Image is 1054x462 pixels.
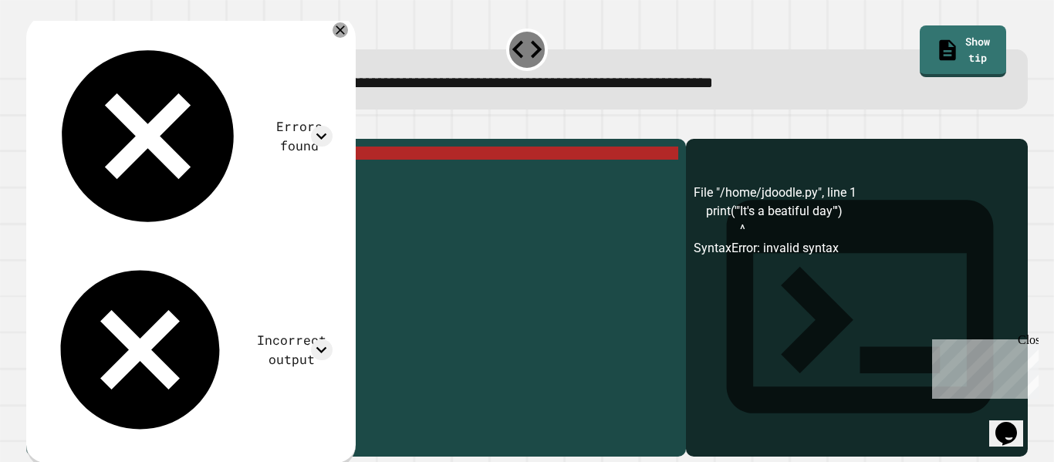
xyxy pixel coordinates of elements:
iframe: chat widget [989,400,1039,447]
div: Incorrect output [251,331,333,369]
div: File "/home/jdoodle.py", line 1 print('"It's a beatiful day"') ^ SyntaxError: invalid syntax [694,184,1020,457]
a: Show tip [920,25,1006,77]
div: Errors found [266,117,333,155]
iframe: chat widget [926,333,1039,399]
div: Chat with us now!Close [6,6,106,98]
